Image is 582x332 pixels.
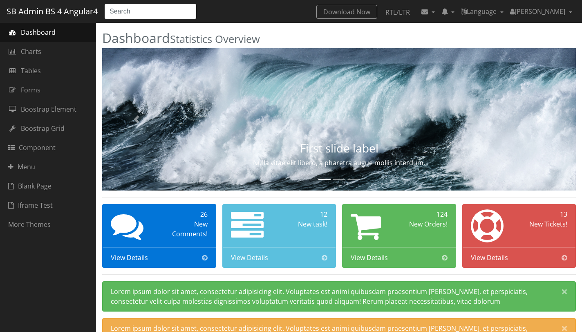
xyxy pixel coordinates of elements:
p: Nulla vitae elit libero, a pharetra augue mollis interdum. [173,158,505,168]
div: 124 [402,209,448,219]
span: × [562,286,567,297]
span: View Details [471,253,508,262]
h3: First slide label [173,142,505,155]
div: 12 [282,209,327,219]
div: Lorem ipsum dolor sit amet, consectetur adipisicing elit. Voluptates est animi quibusdam praesent... [102,281,576,312]
div: New Comments! [162,219,208,239]
h2: Dashboard [102,31,576,45]
span: View Details [231,253,268,262]
span: View Details [351,253,388,262]
span: Menu [8,162,35,172]
a: Download Now [316,5,377,19]
div: 26 [162,209,208,219]
img: Random first slide [102,48,576,191]
a: [PERSON_NAME] [507,3,575,20]
div: New Orders! [402,219,448,229]
button: Close [553,282,575,301]
div: New task! [282,219,327,229]
span: View Details [111,253,148,262]
div: 13 [522,209,567,219]
a: Language [458,3,507,20]
small: Statistics Overview [170,32,260,46]
a: SB Admin BS 4 Angular4 [7,4,98,19]
input: Search [104,4,197,19]
div: New Tickets! [522,219,567,229]
a: RTL/LTR [379,5,416,20]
